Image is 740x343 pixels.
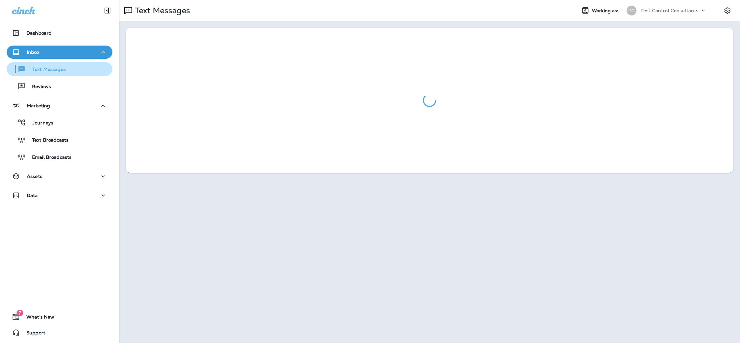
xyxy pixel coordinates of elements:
[27,103,50,108] p: Marketing
[640,8,698,13] p: Pest Control Consultants
[20,314,54,322] span: What's New
[627,6,637,16] div: PC
[7,99,112,112] button: Marketing
[25,84,51,90] p: Reviews
[7,46,112,59] button: Inbox
[27,193,38,198] p: Data
[132,6,190,16] p: Text Messages
[7,150,112,164] button: Email Broadcasts
[26,67,66,73] p: Text Messages
[7,326,112,339] button: Support
[7,170,112,183] button: Assets
[7,133,112,147] button: Text Broadcasts
[20,330,45,338] span: Support
[7,310,112,324] button: 7What's New
[592,8,620,14] span: Working as:
[25,137,68,144] p: Text Broadcasts
[7,189,112,202] button: Data
[26,120,53,126] p: Journeys
[27,50,39,55] p: Inbox
[17,310,23,316] span: 7
[7,79,112,93] button: Reviews
[25,154,71,161] p: Email Broadcasts
[7,62,112,76] button: Text Messages
[7,26,112,40] button: Dashboard
[26,30,52,36] p: Dashboard
[721,5,733,17] button: Settings
[7,116,112,129] button: Journeys
[27,174,42,179] p: Assets
[98,4,117,17] button: Collapse Sidebar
